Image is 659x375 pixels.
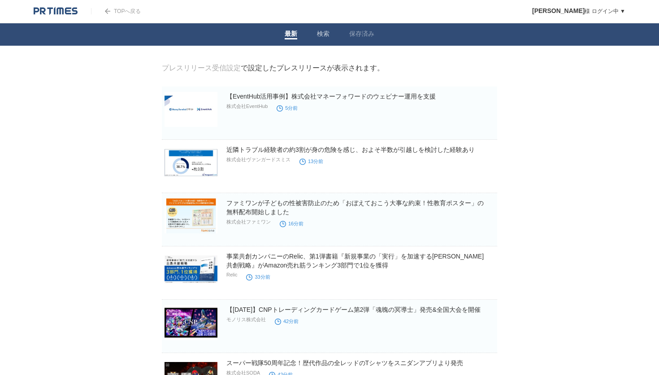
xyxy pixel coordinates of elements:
img: 【8月16日】CNPトレーディングカードゲーム第2弾「魂魄の冥導士」発売&全国大会を開催 [165,305,217,340]
img: arrow.png [105,9,110,14]
a: 【EventHub活用事例】株式会社マネーフォワードのウェビナー運用を支援 [226,93,436,100]
a: ファミワンが子どもの性被害防止のため「おぼえておこう大事な約束！性教育ポスター」の無料配布開始しました [226,199,484,216]
img: 【EventHub活用事例】株式会社マネーフォワードのウェビナー運用を支援 [165,92,217,127]
a: 保存済み [349,30,374,39]
p: Relic [226,272,237,277]
img: ファミワンが子どもの性被害防止のため「おぼえておこう大事な約束！性教育ポスター」の無料配布開始しました [165,198,217,233]
time: 5分前 [277,105,298,111]
a: 最新 [285,30,297,39]
img: logo.png [34,7,78,16]
p: 株式会社EventHub [226,103,268,110]
a: TOPへ戻る [91,8,141,14]
a: 【[DATE]】CNPトレーディングカードゲーム第2弾「魂魄の冥導士」発売&全国大会を開催 [226,306,481,313]
p: 株式会社ファミワン [226,219,271,225]
img: 近隣トラブル経験者の約3割が身の危険を感じ、およそ半数が引越しを検討した経験あり [165,145,217,180]
time: 16分前 [280,221,303,226]
p: 株式会社ヴァンガードスミス [226,156,290,163]
a: プレスリリース受信設定 [162,64,241,72]
a: スーパー戦隊50周年記念！歴代作品の全レッドのTシャツをスニダンアプリより発売 [226,359,463,366]
span: [PERSON_NAME] [532,7,585,14]
a: 事業共創カンパニーのRelic、第1弾書籍『新規事業の「実行」を加速する[PERSON_NAME]共創戦略』がAmazon売れ筋ランキング3部門で1位を獲得 [226,253,484,269]
p: モノリス株式会社 [226,316,266,323]
a: 近隣トラブル経験者の約3割が身の危険を感じ、およそ半数が引越しを検討した経験あり [226,146,475,153]
time: 33分前 [246,274,270,280]
div: で設定したプレスリリースが表示されます。 [162,64,384,73]
time: 42分前 [275,319,299,324]
img: 事業共創カンパニーのRelic、第1弾書籍『新規事業の「実行」を加速する出島共創戦略』がAmazon売れ筋ランキング3部門で1位を獲得 [165,252,217,287]
time: 13分前 [299,159,323,164]
a: 検索 [317,30,329,39]
a: [PERSON_NAME]様 ログイン中 ▼ [532,8,625,14]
